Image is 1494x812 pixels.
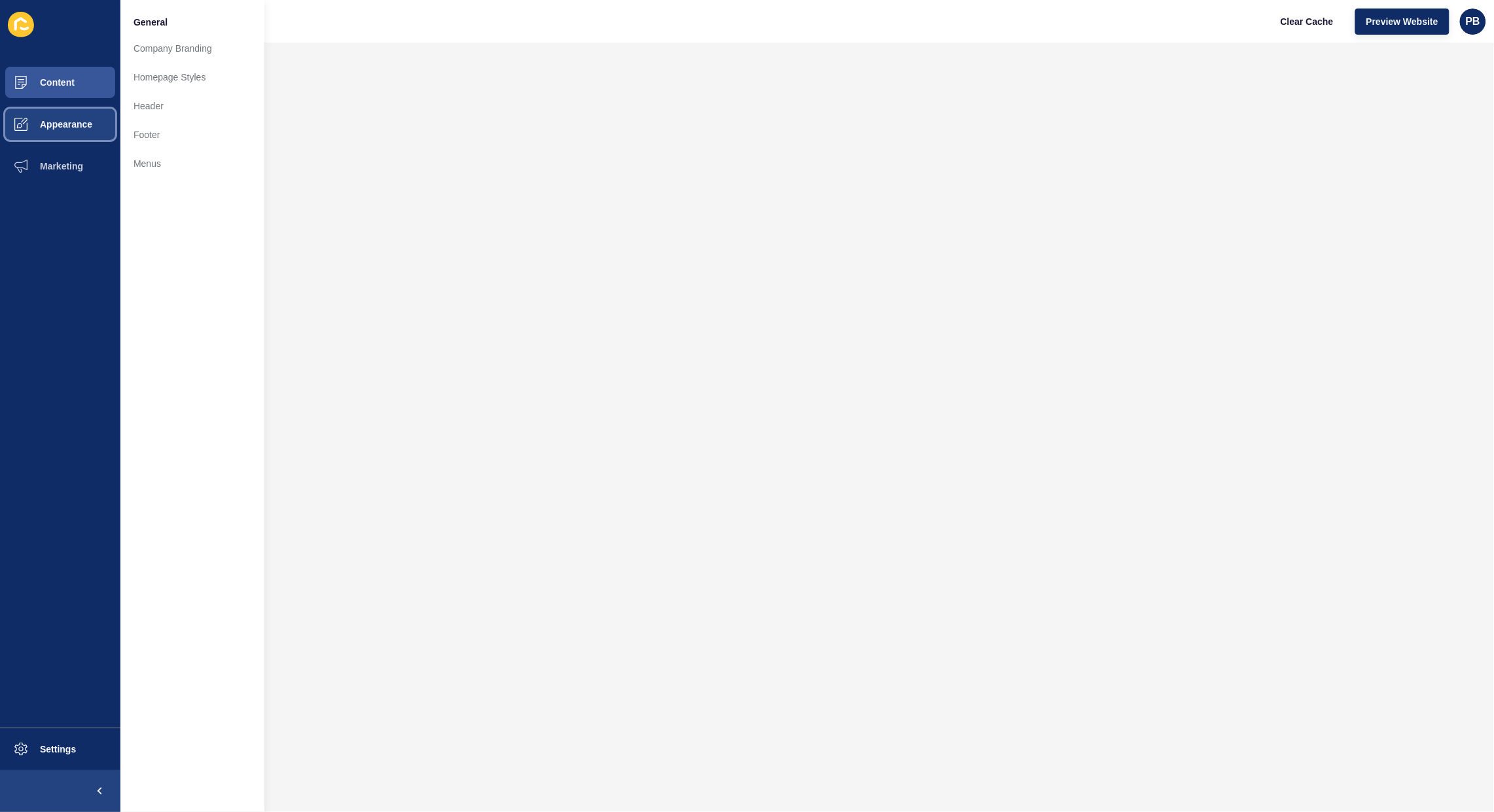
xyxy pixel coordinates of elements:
[1355,9,1450,35] button: Preview Website
[1281,15,1334,28] span: Clear Cache
[120,34,264,63] a: Company Branding
[1366,15,1438,28] span: Preview Website
[1466,15,1480,28] span: PB
[120,92,264,120] a: Header
[133,16,168,29] span: General
[1270,9,1345,35] button: Clear Cache
[120,120,264,149] a: Footer
[120,149,264,178] a: Menus
[120,63,264,92] a: Homepage Styles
